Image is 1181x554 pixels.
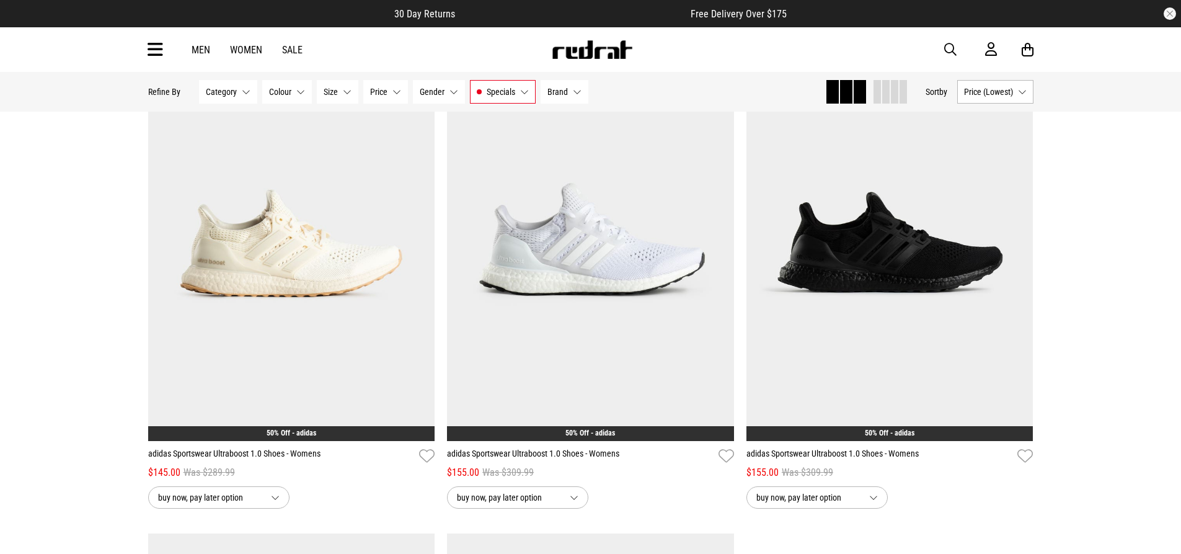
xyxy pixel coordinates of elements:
[317,80,358,104] button: Size
[926,84,947,99] button: Sortby
[480,7,666,20] iframe: Customer reviews powered by Trustpilot
[746,486,888,509] button: buy now, pay later option
[394,8,455,20] span: 30 Day Returns
[363,80,408,104] button: Price
[541,80,588,104] button: Brand
[865,429,914,437] a: 50% Off - adidas
[691,8,787,20] span: Free Delivery Over $175
[487,87,515,97] span: Specials
[324,87,338,97] span: Size
[782,465,833,480] span: Was $309.99
[957,80,1033,104] button: Price (Lowest)
[565,429,615,437] a: 50% Off - adidas
[482,465,534,480] span: Was $309.99
[447,39,734,441] img: Adidas Sportswear Ultraboost 1.0 Shoes - Womens in White
[199,80,257,104] button: Category
[756,490,859,505] span: buy now, pay later option
[148,447,415,465] a: adidas Sportswear Ultraboost 1.0 Shoes - Womens
[282,44,303,56] a: Sale
[158,490,261,505] span: buy now, pay later option
[370,87,387,97] span: Price
[447,486,588,509] button: buy now, pay later option
[413,80,465,104] button: Gender
[269,87,291,97] span: Colour
[457,490,560,505] span: buy now, pay later option
[420,87,445,97] span: Gender
[447,465,479,480] span: $155.00
[148,486,290,509] button: buy now, pay later option
[964,87,1013,97] span: Price (Lowest)
[746,447,1013,465] a: adidas Sportswear Ultraboost 1.0 Shoes - Womens
[746,465,779,480] span: $155.00
[447,447,714,465] a: adidas Sportswear Ultraboost 1.0 Shoes - Womens
[470,80,536,104] button: Specials
[148,87,180,97] p: Refine By
[547,87,568,97] span: Brand
[939,87,947,97] span: by
[148,465,180,480] span: $145.00
[262,80,312,104] button: Colour
[10,5,47,42] button: Open LiveChat chat widget
[230,44,262,56] a: Women
[551,40,633,59] img: Redrat logo
[267,429,316,437] a: 50% Off - adidas
[184,465,235,480] span: Was $289.99
[206,87,237,97] span: Category
[746,39,1033,441] img: Adidas Sportswear Ultraboost 1.0 Shoes - Womens in Black
[148,39,435,441] img: Adidas Sportswear Ultraboost 1.0 Shoes - Womens in White
[192,44,210,56] a: Men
